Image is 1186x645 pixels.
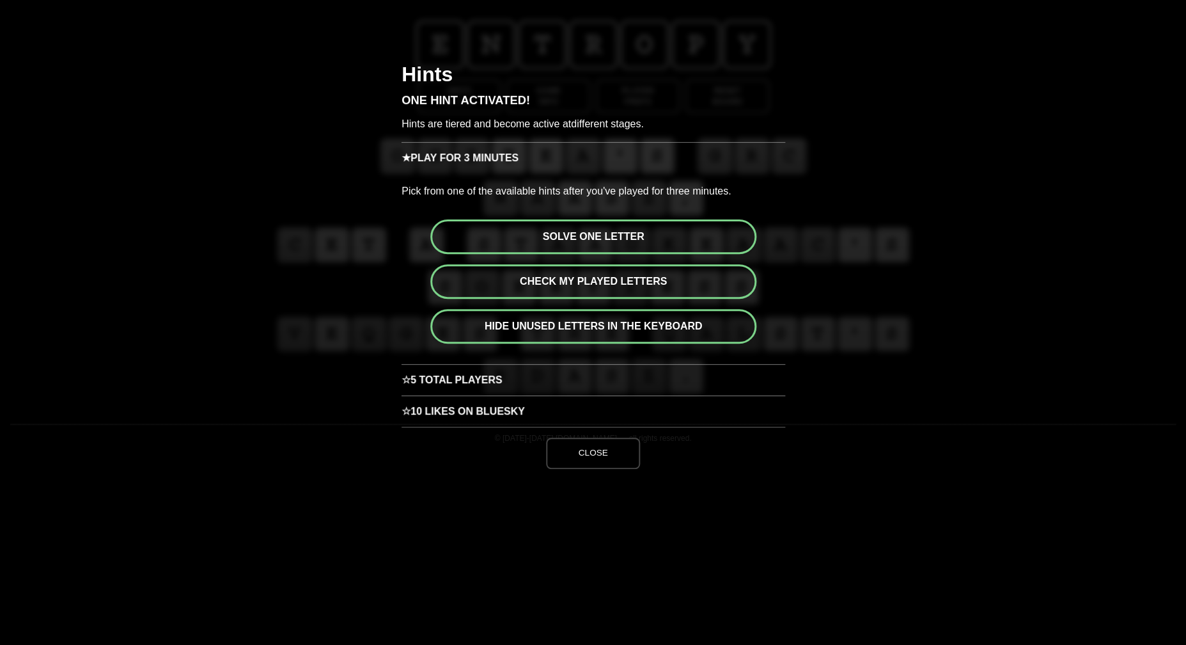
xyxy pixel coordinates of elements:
[402,142,785,173] h3: Play for 3 minutes
[402,365,410,395] span: ☆
[402,396,410,427] span: ☆
[402,95,785,116] h3: One Hint Activated!
[402,173,785,209] p: Pick from one of the available hints after you've played for three minutes.
[402,364,785,395] h3: 5 Total Players
[430,309,756,344] button: Hide unused letters in the keyboard
[571,118,644,129] span: different stages.
[402,64,785,95] h2: Hints
[402,395,785,427] h3: 10 Likes on Bluesky
[430,264,756,299] button: Check my played letters
[402,143,410,173] span: ★
[546,438,639,468] button: Close
[430,219,756,254] button: Solve one letter
[402,116,785,142] p: Hints are tiered and become active at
